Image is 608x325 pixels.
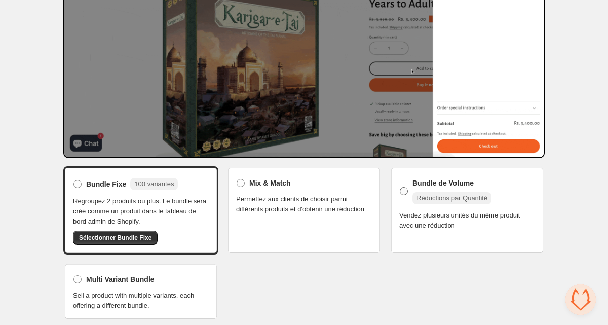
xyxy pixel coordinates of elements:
[73,231,158,245] button: Sélectionner Bundle Fixe
[565,284,596,315] a: Ouvrir le chat
[86,179,126,189] span: Bundle Fixe
[416,194,487,202] span: Réductions par Quantité
[79,234,151,242] span: Sélectionner Bundle Fixe
[73,291,209,311] span: Sell a product with multiple variants, each offering a different bundle.
[73,196,209,227] span: Regroupez 2 produits ou plus. Le bundle sera créé comme un produit dans le tableau de bord admin ...
[412,178,474,188] span: Bundle de Volume
[236,194,372,214] span: Permettez aux clients de choisir parmi différents produits et d'obtenir une réduction
[249,178,291,188] span: Mix & Match
[399,210,535,231] span: Vendez plusieurs unités du même produit avec une réduction
[134,180,174,188] span: 100 variantes
[86,274,155,284] span: Multi Variant Bundle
